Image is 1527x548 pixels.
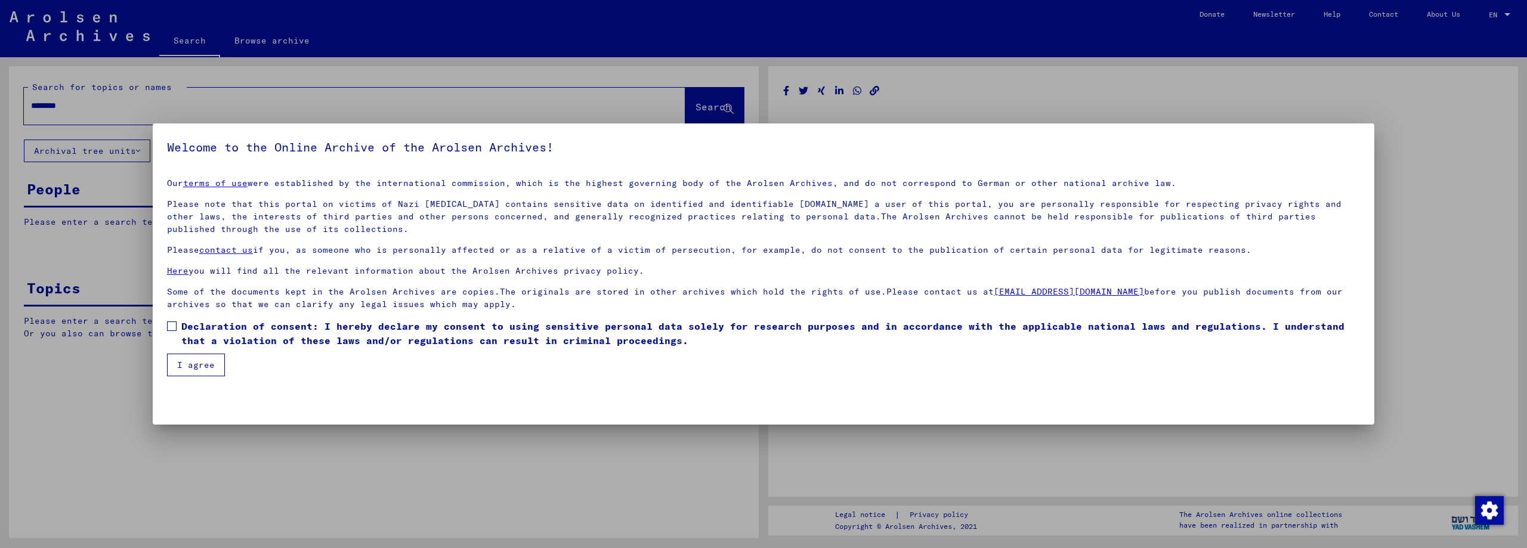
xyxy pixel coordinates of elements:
[167,138,1360,157] h5: Welcome to the Online Archive of the Arolsen Archives!
[167,265,188,276] a: Here
[199,244,253,255] a: contact us
[167,265,1360,277] p: you will find all the relevant information about the Arolsen Archives privacy policy.
[167,286,1360,311] p: Some of the documents kept in the Arolsen Archives are copies.The originals are stored in other a...
[167,177,1360,190] p: Our were established by the international commission, which is the highest governing body of the ...
[181,319,1360,348] span: Declaration of consent: I hereby declare my consent to using sensitive personal data solely for r...
[167,198,1360,236] p: Please note that this portal on victims of Nazi [MEDICAL_DATA] contains sensitive data on identif...
[167,354,225,376] button: I agree
[167,244,1360,256] p: Please if you, as someone who is personally affected or as a relative of a victim of persecution,...
[1475,496,1504,525] img: Change consent
[994,286,1144,297] a: [EMAIL_ADDRESS][DOMAIN_NAME]
[183,178,248,188] a: terms of use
